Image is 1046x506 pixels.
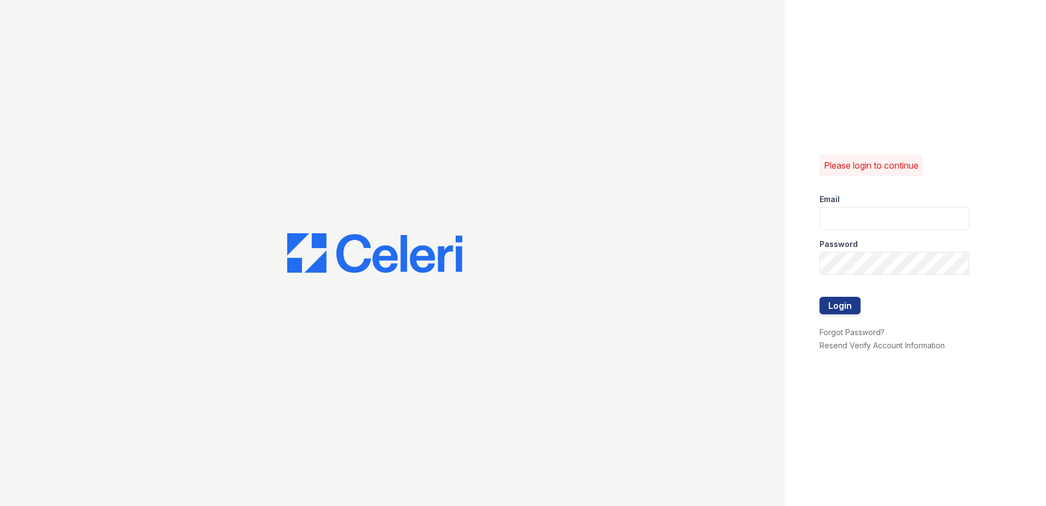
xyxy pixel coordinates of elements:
label: Password [820,239,858,250]
a: Resend Verify Account Information [820,341,945,350]
button: Login [820,297,861,314]
label: Email [820,194,840,205]
a: Forgot Password? [820,327,885,337]
img: CE_Logo_Blue-a8612792a0a2168367f1c8372b55b34899dd931a85d93a1a3d3e32e68fde9ad4.png [287,233,462,273]
p: Please login to continue [824,159,919,172]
